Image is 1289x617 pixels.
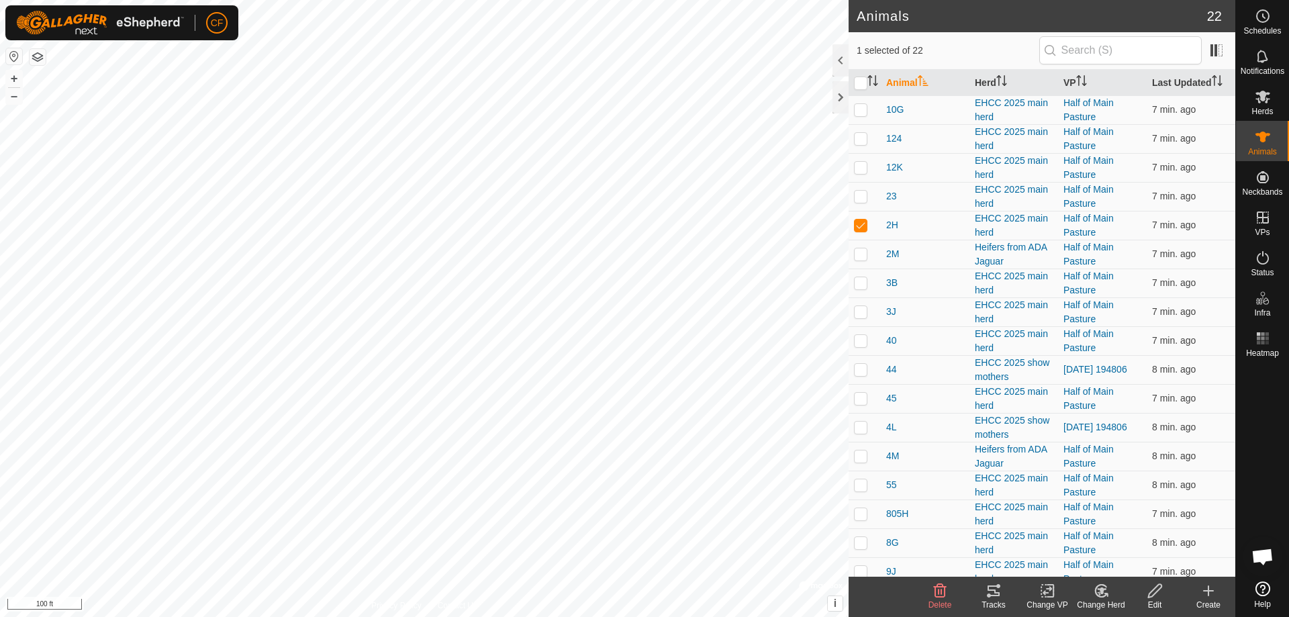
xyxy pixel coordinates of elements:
[975,356,1053,384] div: EHCC 2025 show mothers
[1152,422,1196,432] span: Sep 12, 2025, 7:32 PM
[886,478,897,492] span: 55
[1152,335,1196,346] span: Sep 12, 2025, 7:32 PM
[1063,364,1127,375] a: [DATE] 194806
[1063,444,1114,469] a: Half of Main Pasture
[438,600,477,612] a: Contact Us
[1242,188,1282,196] span: Neckbands
[1063,473,1114,497] a: Half of Main Pasture
[828,596,843,611] button: i
[857,8,1207,24] h2: Animals
[1255,228,1270,236] span: VPs
[975,240,1053,269] div: Heifers from ADA Jaguar
[1063,155,1114,180] a: Half of Main Pasture
[975,558,1053,586] div: EHCC 2025 main herd
[886,536,899,550] span: 8G
[1254,600,1271,608] span: Help
[886,160,903,175] span: 12K
[1152,508,1196,519] span: Sep 12, 2025, 7:32 PM
[886,334,897,348] span: 40
[1063,97,1114,122] a: Half of Main Pasture
[1058,70,1147,96] th: VP
[967,599,1020,611] div: Tracks
[975,183,1053,211] div: EHCC 2025 main herd
[6,70,22,87] button: +
[1243,27,1281,35] span: Schedules
[1152,133,1196,144] span: Sep 12, 2025, 7:33 PM
[1152,479,1196,490] span: Sep 12, 2025, 7:32 PM
[1152,306,1196,317] span: Sep 12, 2025, 7:32 PM
[975,385,1053,413] div: EHCC 2025 main herd
[1152,393,1196,404] span: Sep 12, 2025, 7:33 PM
[975,125,1053,153] div: EHCC 2025 main herd
[975,298,1053,326] div: EHCC 2025 main herd
[975,269,1053,297] div: EHCC 2025 main herd
[1152,162,1196,173] span: Sep 12, 2025, 7:32 PM
[1039,36,1202,64] input: Search (S)
[1063,184,1114,209] a: Half of Main Pasture
[886,305,896,319] span: 3J
[1152,104,1196,115] span: Sep 12, 2025, 7:32 PM
[975,327,1053,355] div: EHCC 2025 main herd
[1063,126,1114,151] a: Half of Main Pasture
[6,88,22,104] button: –
[1152,364,1196,375] span: Sep 12, 2025, 7:32 PM
[1246,349,1279,357] span: Heatmap
[975,211,1053,240] div: EHCC 2025 main herd
[975,471,1053,500] div: EHCC 2025 main herd
[1241,67,1284,75] span: Notifications
[1020,599,1074,611] div: Change VP
[975,154,1053,182] div: EHCC 2025 main herd
[371,600,422,612] a: Privacy Policy
[881,70,969,96] th: Animal
[1063,242,1114,267] a: Half of Main Pasture
[1063,299,1114,324] a: Half of Main Pasture
[1063,422,1127,432] a: [DATE] 194806
[1152,450,1196,461] span: Sep 12, 2025, 7:32 PM
[975,500,1053,528] div: EHCC 2025 main herd
[886,363,897,377] span: 44
[886,391,897,406] span: 45
[1063,559,1114,584] a: Half of Main Pasture
[918,77,928,88] p-sorticon: Activate to sort
[886,103,904,117] span: 10G
[886,218,898,232] span: 2H
[975,442,1053,471] div: Heifers from ADA Jaguar
[975,96,1053,124] div: EHCC 2025 main herd
[1074,599,1128,611] div: Change Herd
[1212,77,1223,88] p-sorticon: Activate to sort
[886,247,899,261] span: 2M
[1063,271,1114,295] a: Half of Main Pasture
[1063,530,1114,555] a: Half of Main Pasture
[1063,386,1114,411] a: Half of Main Pasture
[928,600,952,610] span: Delete
[886,507,908,521] span: 805H
[969,70,1058,96] th: Herd
[886,565,896,579] span: 9J
[1248,148,1277,156] span: Animals
[1254,309,1270,317] span: Infra
[1182,599,1235,611] div: Create
[1152,220,1196,230] span: Sep 12, 2025, 7:32 PM
[1236,576,1289,614] a: Help
[1251,107,1273,115] span: Herds
[30,49,46,65] button: Map Layers
[1152,537,1196,548] span: Sep 12, 2025, 7:32 PM
[1152,248,1196,259] span: Sep 12, 2025, 7:32 PM
[867,77,878,88] p-sorticon: Activate to sort
[886,189,897,203] span: 23
[834,598,837,609] span: i
[886,449,899,463] span: 4M
[1063,502,1114,526] a: Half of Main Pasture
[1076,77,1087,88] p-sorticon: Activate to sort
[886,276,898,290] span: 3B
[1063,213,1114,238] a: Half of Main Pasture
[1251,269,1274,277] span: Status
[886,132,902,146] span: 124
[1243,536,1283,577] div: Open chat
[1152,566,1196,577] span: Sep 12, 2025, 7:32 PM
[1128,599,1182,611] div: Edit
[1152,191,1196,201] span: Sep 12, 2025, 7:32 PM
[211,16,224,30] span: CF
[1152,277,1196,288] span: Sep 12, 2025, 7:32 PM
[16,11,184,35] img: Gallagher Logo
